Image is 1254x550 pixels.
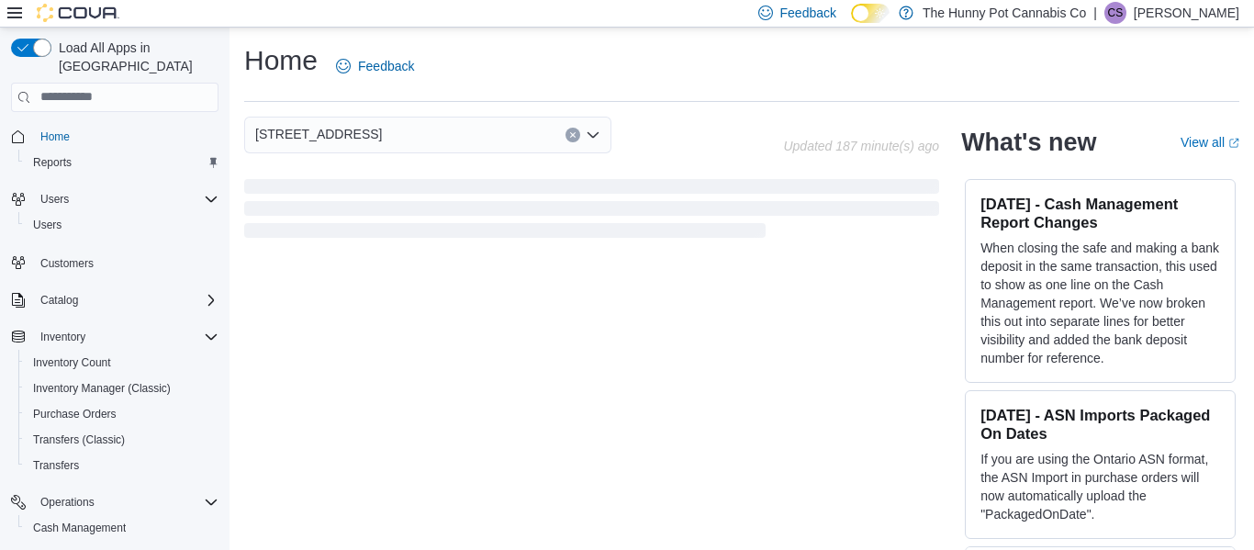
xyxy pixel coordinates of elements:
span: Transfers (Classic) [26,429,218,451]
p: | [1093,2,1097,24]
span: Load All Apps in [GEOGRAPHIC_DATA] [51,39,218,75]
button: Transfers [18,453,226,478]
h3: [DATE] - Cash Management Report Changes [980,195,1220,231]
span: Users [40,192,69,207]
span: Users [33,188,218,210]
div: Cameron Sweet [1104,2,1126,24]
a: Transfers [26,455,86,477]
button: Users [4,186,226,212]
a: Transfers (Classic) [26,429,132,451]
button: Customers [4,249,226,275]
input: Dark Mode [851,4,890,23]
a: Cash Management [26,517,133,539]
button: Inventory Manager (Classic) [18,376,226,401]
a: Customers [33,253,101,275]
p: When closing the safe and making a bank deposit in the same transaction, this used to show as one... [980,239,1220,367]
span: Home [40,129,70,144]
p: If you are using the Ontario ASN format, the ASN Import in purchase orders will now automatically... [980,450,1220,523]
span: Inventory Manager (Classic) [26,377,218,399]
span: Cash Management [33,521,126,535]
span: Feedback [358,57,414,75]
a: Reports [26,152,79,174]
button: Clear input [565,128,580,142]
button: Open list of options [586,128,600,142]
span: Customers [40,256,94,271]
button: Cash Management [18,515,226,541]
span: Inventory Count [33,355,111,370]
button: Operations [33,491,102,513]
span: Operations [33,491,218,513]
img: Cova [37,4,119,22]
span: Reports [33,155,72,170]
span: Dark Mode [851,23,852,24]
span: Customers [33,251,218,274]
span: Transfers (Classic) [33,432,125,447]
span: Purchase Orders [26,403,218,425]
span: Home [33,125,218,148]
h2: What's new [961,128,1096,157]
button: Purchase Orders [18,401,226,427]
span: Catalog [40,293,78,308]
a: Inventory Manager (Classic) [26,377,178,399]
span: Feedback [780,4,836,22]
p: The Hunny Pot Cannabis Co [923,2,1086,24]
button: Home [4,123,226,150]
span: Users [26,214,218,236]
h3: [DATE] - ASN Imports Packaged On Dates [980,406,1220,443]
span: Loading [244,183,939,241]
button: Users [33,188,76,210]
span: Catalog [33,289,218,311]
span: Transfers [33,458,79,473]
span: Transfers [26,455,218,477]
span: Inventory [33,326,218,348]
button: Inventory Count [18,350,226,376]
button: Operations [4,489,226,515]
span: Purchase Orders [33,407,117,421]
span: CS [1108,2,1124,24]
span: Inventory Manager (Classic) [33,381,171,396]
a: Purchase Orders [26,403,124,425]
a: Users [26,214,69,236]
button: Reports [18,150,226,175]
button: Catalog [33,289,85,311]
button: Users [18,212,226,238]
p: Updated 187 minute(s) ago [783,139,939,153]
p: [PERSON_NAME] [1134,2,1239,24]
button: Inventory [33,326,93,348]
button: Transfers (Classic) [18,427,226,453]
span: Users [33,218,62,232]
span: Cash Management [26,517,218,539]
a: Home [33,126,77,148]
svg: External link [1228,138,1239,149]
span: Inventory [40,330,85,344]
a: Inventory Count [26,352,118,374]
span: Inventory Count [26,352,218,374]
span: Reports [26,152,218,174]
button: Inventory [4,324,226,350]
button: Catalog [4,287,226,313]
h1: Home [244,42,318,79]
span: Operations [40,495,95,510]
a: View allExternal link [1181,135,1239,150]
a: Feedback [329,48,421,84]
span: [STREET_ADDRESS] [255,123,382,145]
